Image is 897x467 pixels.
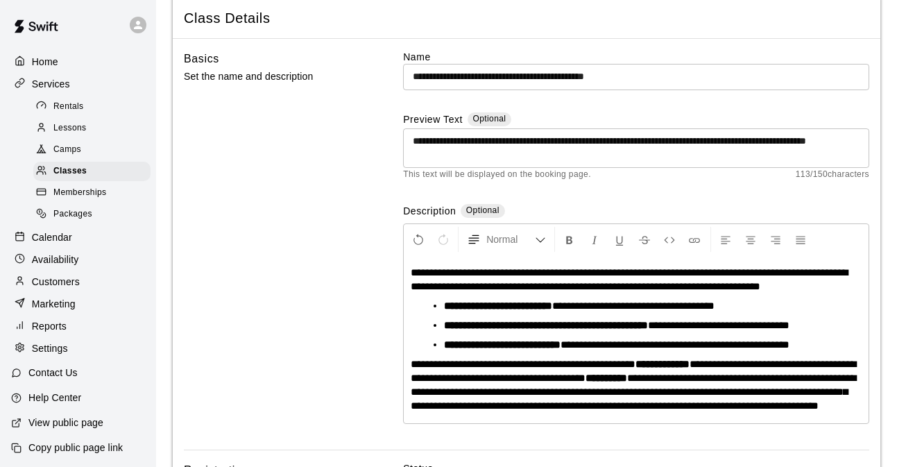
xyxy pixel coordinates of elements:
[53,207,92,221] span: Packages
[11,74,145,94] a: Services
[403,168,591,182] span: This text will be displayed on the booking page.
[11,271,145,292] a: Customers
[53,186,106,200] span: Memberships
[403,50,869,64] label: Name
[11,227,145,248] a: Calendar
[432,227,455,252] button: Redo
[32,319,67,333] p: Reports
[789,227,812,252] button: Justify Align
[53,100,84,114] span: Rentals
[184,9,869,28] span: Class Details
[32,253,79,266] p: Availability
[473,114,506,124] span: Optional
[184,68,362,85] p: Set the name and description
[11,338,145,359] a: Settings
[33,97,151,117] div: Rentals
[28,366,78,380] p: Contact Us
[33,117,156,139] a: Lessons
[33,205,151,224] div: Packages
[28,441,123,455] p: Copy public page link
[714,227,737,252] button: Left Align
[53,143,81,157] span: Camps
[11,294,145,314] a: Marketing
[32,77,70,91] p: Services
[32,230,72,244] p: Calendar
[32,55,58,69] p: Home
[764,227,787,252] button: Right Align
[633,227,656,252] button: Format Strikethrough
[32,275,80,289] p: Customers
[33,119,151,138] div: Lessons
[486,232,535,246] span: Normal
[28,416,103,430] p: View public page
[683,227,706,252] button: Insert Link
[558,227,581,252] button: Format Bold
[11,51,145,72] a: Home
[461,227,552,252] button: Formatting Options
[33,182,156,204] a: Memberships
[407,227,430,252] button: Undo
[33,161,156,182] a: Classes
[466,205,499,215] span: Optional
[796,168,869,182] span: 113 / 150 characters
[32,297,76,311] p: Marketing
[11,316,145,337] a: Reports
[28,391,81,405] p: Help Center
[658,227,681,252] button: Insert Code
[11,249,145,270] a: Availability
[32,341,68,355] p: Settings
[403,204,456,220] label: Description
[33,204,156,226] a: Packages
[608,227,631,252] button: Format Underline
[33,140,151,160] div: Camps
[53,121,87,135] span: Lessons
[33,139,156,161] a: Camps
[33,183,151,203] div: Memberships
[403,112,463,128] label: Preview Text
[184,50,219,68] h6: Basics
[33,162,151,181] div: Classes
[739,227,762,252] button: Center Align
[53,164,87,178] span: Classes
[583,227,606,252] button: Format Italics
[33,96,156,117] a: Rentals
